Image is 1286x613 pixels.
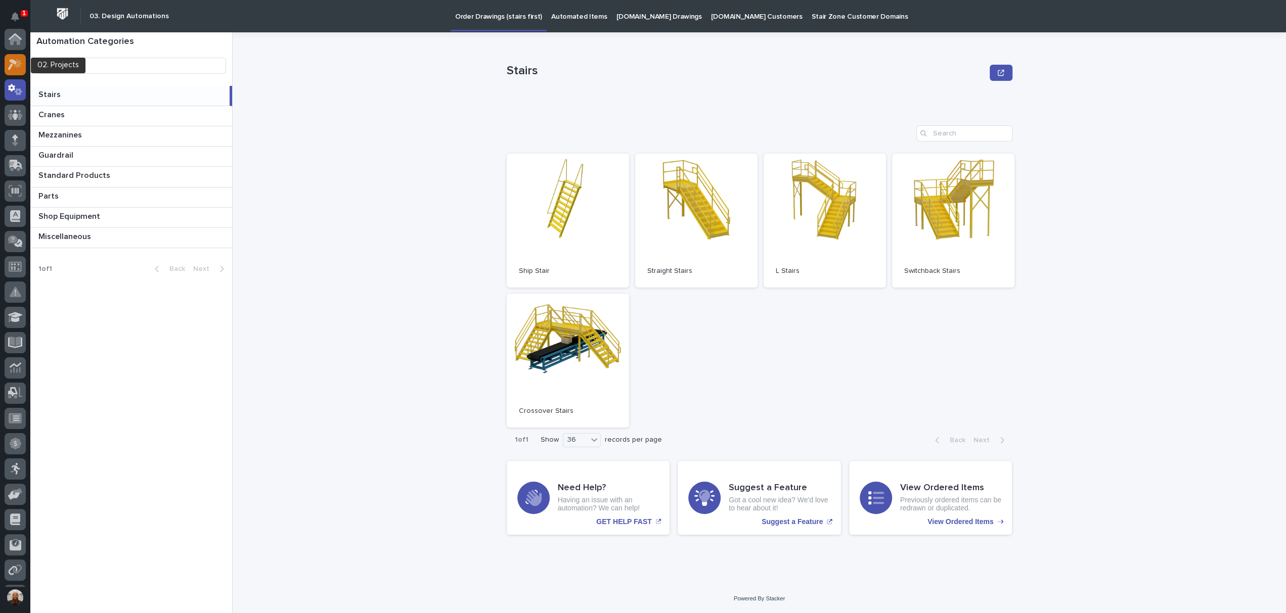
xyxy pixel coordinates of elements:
[969,436,1012,445] button: Next
[729,483,830,494] h3: Suggest a Feature
[541,436,559,444] p: Show
[892,154,1014,288] a: Switchback Stairs
[38,108,67,120] p: Cranes
[927,517,993,526] p: View Ordered Items
[507,154,629,288] a: Ship Stair
[764,154,886,288] a: L Stairs
[5,587,26,608] button: users-avatar
[635,154,758,288] a: Straight Stairs
[38,128,84,140] p: Mezzanines
[507,428,537,452] p: 1 of 1
[558,496,659,513] p: Having an issue with an automation? We can help!
[734,595,785,601] a: Powered By Stacker
[916,125,1012,142] input: Search
[678,461,841,535] a: Suggest a Feature
[507,64,986,78] p: Stairs
[849,461,1012,535] a: View Ordered Items
[90,12,169,21] h2: 03. Design Automations
[927,436,969,445] button: Back
[30,167,232,187] a: Standard ProductsStandard Products
[30,147,232,167] a: GuardrailGuardrail
[193,265,215,272] span: Next
[563,435,588,445] div: 36
[36,36,226,48] h1: Automation Categories
[38,210,102,221] p: Shop Equipment
[30,86,232,106] a: StairsStairs
[776,267,874,275] p: L Stairs
[38,88,63,100] p: Stairs
[30,106,232,126] a: CranesCranes
[605,436,662,444] p: records per page
[647,267,745,275] p: Straight Stairs
[5,6,26,27] button: Notifications
[507,461,670,535] a: GET HELP FAST
[30,126,232,147] a: MezzaninesMezzanines
[163,265,185,272] span: Back
[762,517,823,526] p: Suggest a Feature
[30,208,232,228] a: Shop EquipmentShop Equipment
[13,12,26,28] div: Notifications1
[30,228,232,248] a: MiscellaneousMiscellaneous
[596,517,651,526] p: GET HELP FAST
[900,483,1002,494] h3: View Ordered Items
[30,187,232,208] a: PartsParts
[944,437,965,444] span: Back
[36,58,226,74] input: Search
[189,264,232,273] button: Next
[30,257,60,281] p: 1 of 1
[904,267,1002,275] p: Switchback Stairs
[38,190,61,201] p: Parts
[22,10,26,17] p: 1
[519,407,617,415] p: Crossover Stairs
[53,5,72,23] img: Workspace Logo
[973,437,996,444] span: Next
[507,294,629,428] a: Crossover Stairs
[38,149,75,160] p: Guardrail
[900,496,1002,513] p: Previously ordered items can be redrawn or duplicated.
[519,267,617,275] p: Ship Stair
[38,230,93,242] p: Miscellaneous
[147,264,189,273] button: Back
[729,496,830,513] p: Got a cool new idea? We'd love to hear about it!
[38,169,112,180] p: Standard Products
[558,483,659,494] h3: Need Help?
